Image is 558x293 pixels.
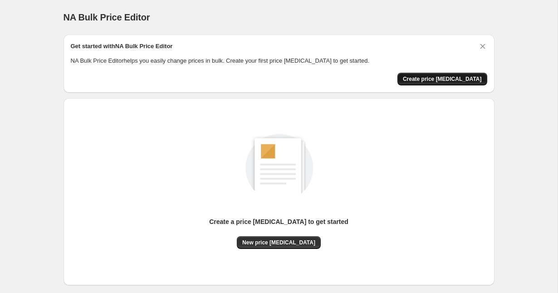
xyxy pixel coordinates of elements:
span: New price [MEDICAL_DATA] [242,239,315,246]
button: New price [MEDICAL_DATA] [237,236,321,249]
button: Create price change job [397,73,487,85]
p: Create a price [MEDICAL_DATA] to get started [209,217,348,226]
h2: Get started with NA Bulk Price Editor [71,42,173,51]
span: NA Bulk Price Editor [64,12,150,22]
span: Create price [MEDICAL_DATA] [403,75,482,83]
p: NA Bulk Price Editor helps you easily change prices in bulk. Create your first price [MEDICAL_DAT... [71,56,487,65]
button: Dismiss card [478,42,487,51]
